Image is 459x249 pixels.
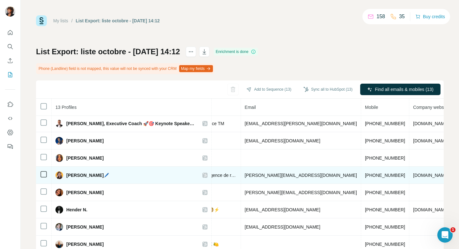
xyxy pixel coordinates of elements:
[450,227,455,232] span: 1
[53,18,68,23] a: My lists
[365,105,378,110] span: Mobile
[413,173,449,178] span: [DOMAIN_NAME]
[55,105,76,110] span: 13 Profiles
[5,27,15,38] button: Quick start
[365,242,405,247] span: [PHONE_NUMBER]
[365,207,405,212] span: [PHONE_NUMBER]
[245,121,357,126] span: [EMAIL_ADDRESS][PERSON_NAME][DOMAIN_NAME]
[360,84,441,95] button: Find all emails & mobiles (13)
[365,155,405,161] span: [PHONE_NUMBER]
[245,173,357,178] span: [PERSON_NAME][EMAIL_ADDRESS][DOMAIN_NAME]
[55,240,63,248] img: Avatar
[415,12,445,21] button: Buy credits
[66,155,104,161] span: [PERSON_NAME]
[36,15,47,26] img: Surfe Logo
[245,224,320,230] span: [EMAIL_ADDRESS][DOMAIN_NAME]
[36,47,180,57] h1: List Export: liste octobre - [DATE] 14:12
[55,137,63,145] img: Avatar
[365,138,405,143] span: [PHONE_NUMBER]
[55,120,63,127] img: Avatar
[5,41,15,52] button: Search
[245,138,320,143] span: [EMAIL_ADDRESS][DOMAIN_NAME]
[55,189,63,196] img: Avatar
[55,223,63,231] img: Avatar
[365,224,405,230] span: [PHONE_NUMBER]
[376,13,385,20] p: 158
[365,121,405,126] span: [PHONE_NUMBER]
[179,65,213,72] button: Map my fields
[5,127,15,138] button: Dashboard
[245,105,256,110] span: Email
[71,18,73,24] li: /
[245,190,357,195] span: [PERSON_NAME][EMAIL_ADDRESS][DOMAIN_NAME]
[66,189,104,196] span: [PERSON_NAME]
[365,173,405,178] span: [PHONE_NUMBER]
[66,120,196,127] span: [PERSON_NAME], Executive Coach 🚀🎯 Keynote Speaker 🎤💡
[413,105,448,110] span: Company website
[413,207,449,212] span: [DOMAIN_NAME]
[5,55,15,66] button: Enrich CSV
[413,121,449,126] span: [DOMAIN_NAME]
[66,138,104,144] span: [PERSON_NAME]
[413,138,449,143] span: [DOMAIN_NAME]
[399,13,405,20] p: 35
[76,18,160,24] div: List Export: liste octobre - [DATE] 14:12
[5,99,15,110] button: Use Surfe on LinkedIn
[242,85,296,94] button: Add to Sequence (13)
[5,6,15,17] img: Avatar
[66,207,87,213] span: Hender N.
[66,241,104,247] span: [PERSON_NAME]
[375,86,433,93] span: Find all emails & mobiles (13)
[245,207,320,212] span: [EMAIL_ADDRESS][DOMAIN_NAME]
[437,227,453,243] iframe: Intercom live chat
[5,69,15,80] button: My lists
[36,63,214,74] div: Phone (Landline) field is not mapped, this value will not be synced with your CRM
[55,171,63,179] img: Avatar
[5,141,15,152] button: Feedback
[66,172,109,178] span: [PERSON_NAME]🖊️
[66,224,104,230] span: [PERSON_NAME]
[5,113,15,124] button: Use Surfe API
[186,47,196,57] button: actions
[55,206,63,214] img: Avatar
[214,48,258,56] div: Enrichment is done
[365,190,405,195] span: [PHONE_NUMBER]
[299,85,357,94] button: Sync all to HubSpot (13)
[55,154,63,162] img: Avatar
